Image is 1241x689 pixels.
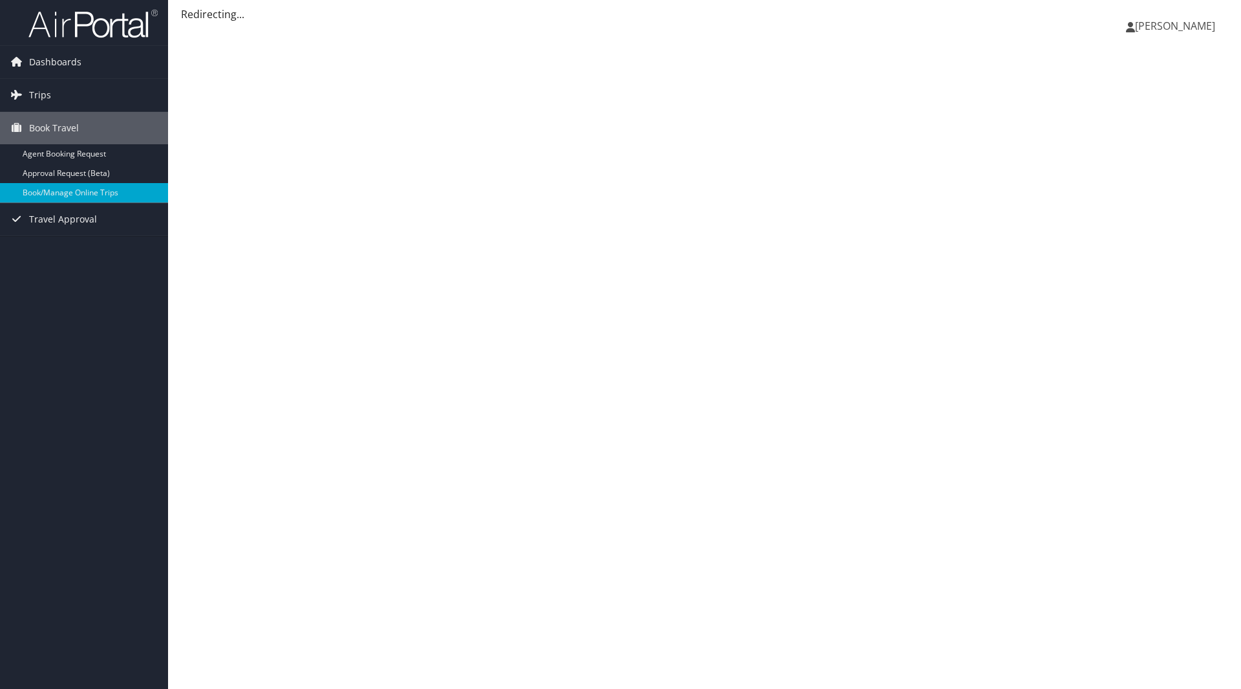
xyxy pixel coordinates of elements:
[1126,6,1228,45] a: [PERSON_NAME]
[29,203,97,235] span: Travel Approval
[29,46,81,78] span: Dashboards
[29,112,79,144] span: Book Travel
[29,79,51,111] span: Trips
[181,6,1228,22] div: Redirecting...
[28,8,158,39] img: airportal-logo.png
[1135,19,1215,33] span: [PERSON_NAME]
